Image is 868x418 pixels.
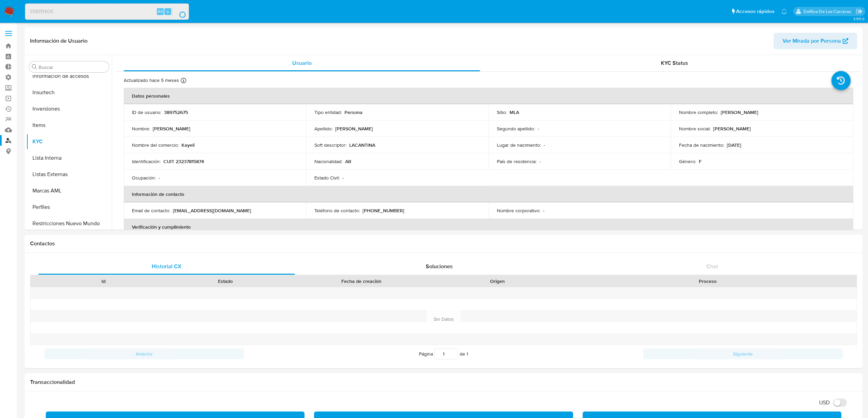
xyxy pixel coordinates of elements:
p: CUIT 23237815874 [163,158,204,164]
p: AR [345,158,351,164]
p: delfina.delascarreras@mercadolibre.com [803,8,853,15]
p: - [543,207,544,214]
span: Accesos rápidos [736,8,774,15]
p: Ocupación : [132,175,156,181]
button: Ver Mirada por Persona [774,33,857,49]
button: Items [26,117,112,133]
button: KYC [26,133,112,150]
span: KYC Status [661,59,688,67]
p: País de residencia : [497,158,537,164]
button: Perfiles [26,199,112,215]
p: Email de contacto : [132,207,170,214]
h1: Contactos [30,240,857,247]
button: Buscar [32,64,37,70]
button: Inversiones [26,101,112,117]
p: 389752675 [164,109,188,115]
button: Lista Interna [26,150,112,166]
p: Nacionalidad : [314,158,342,164]
a: Notificaciones [781,9,787,14]
p: Teléfono de contacto : [314,207,360,214]
p: LACANTINA [349,142,375,148]
div: Proceso [563,278,852,285]
p: Soft descriptor : [314,142,347,148]
p: Fecha de nacimiento : [679,142,724,148]
p: Tipo entidad : [314,109,342,115]
div: Fecha de creación [291,278,432,285]
span: Usuario [292,59,312,67]
p: [DATE] [727,142,741,148]
span: Ver Mirada por Persona [783,33,841,49]
input: Buscar usuario o caso... [25,7,189,16]
p: Nombre social : [679,126,710,132]
button: Información de accesos [26,68,112,84]
button: search-icon [172,7,186,16]
div: Id [47,278,160,285]
p: F [699,158,702,164]
p: [PERSON_NAME] [713,126,751,132]
button: Insurtech [26,84,112,101]
a: Salir [856,8,863,15]
p: [PERSON_NAME] [335,126,373,132]
p: - [538,126,539,132]
h1: Transaccionalidad [30,379,857,386]
p: - [342,175,344,181]
p: - [159,175,160,181]
p: Sitio : [497,109,507,115]
p: Segundo apellido : [497,126,535,132]
div: Estado [169,278,282,285]
p: [PHONE_NUMBER] [363,207,404,214]
p: Kayeli [181,142,194,148]
p: Género : [679,158,696,164]
p: Estado Civil : [314,175,340,181]
p: Nombre completo : [679,109,718,115]
button: Marcas AML [26,183,112,199]
th: Verificación y cumplimiento [124,219,853,235]
button: Listas Externas [26,166,112,183]
p: Persona [344,109,363,115]
span: Historial CX [152,262,181,270]
span: Chat [706,262,718,270]
span: 1 [466,350,468,357]
span: Soluciones [426,262,453,270]
th: Datos personales [124,88,853,104]
span: Página de [419,348,468,359]
button: Siguiente [643,348,843,359]
p: Actualizado hace 5 meses [124,77,179,84]
p: - [544,142,545,148]
p: MLA [510,109,519,115]
p: Apellido : [314,126,333,132]
p: Nombre del comercio : [132,142,179,148]
p: ID de usuario : [132,109,161,115]
p: - [539,158,541,164]
p: Identificación : [132,158,161,164]
p: Nombre : [132,126,150,132]
p: [PERSON_NAME] [721,109,758,115]
button: Anterior [44,348,244,359]
h1: Información de Usuario [30,38,87,44]
p: Lugar de nacimiento : [497,142,541,148]
p: [EMAIL_ADDRESS][DOMAIN_NAME] [173,207,251,214]
input: Buscar [39,64,106,70]
button: Restricciones Nuevo Mundo [26,215,112,232]
th: Información de contacto [124,186,853,202]
span: Alt [158,8,163,15]
div: Origen [441,278,554,285]
p: [PERSON_NAME] [153,126,190,132]
p: Nombre corporativo : [497,207,540,214]
span: s [167,8,169,15]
